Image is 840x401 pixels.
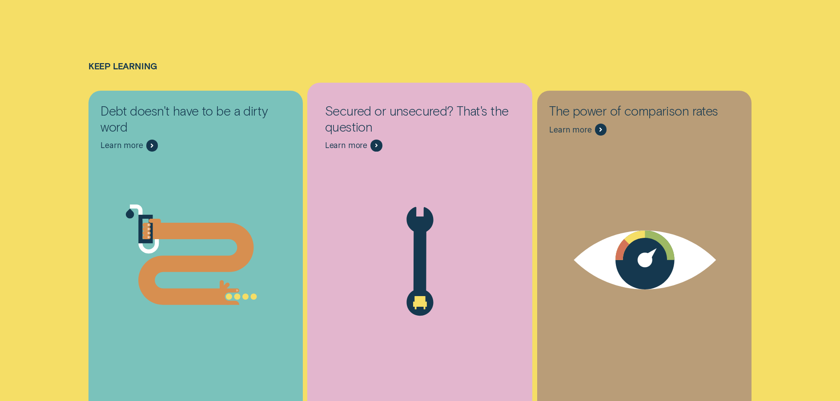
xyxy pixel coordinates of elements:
span: Learn more [325,140,367,150]
h4: Keep learning [88,61,752,91]
h3: Secured or unsecured? That's the question [325,103,515,140]
span: Learn more [549,125,591,135]
h3: Debt doesn't have to be a dirty word [100,103,290,140]
h3: The power of comparison rates [549,103,739,124]
span: Learn more [100,140,143,150]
